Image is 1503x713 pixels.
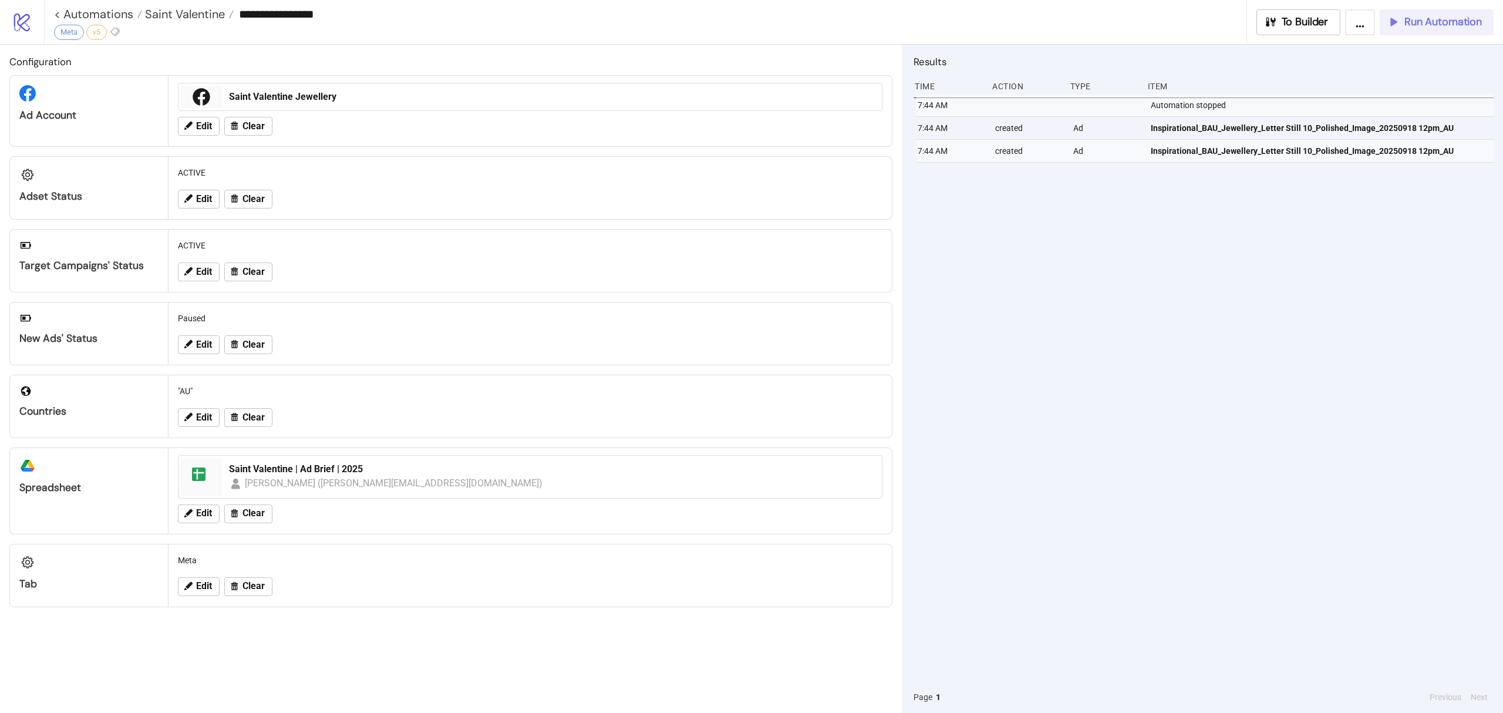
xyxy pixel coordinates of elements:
div: created [994,140,1063,162]
span: To Builder [1282,15,1329,29]
button: To Builder [1256,9,1341,35]
span: Clear [242,508,265,519]
span: Clear [242,194,265,204]
a: Saint Valentine [142,8,234,20]
span: Run Automation [1404,15,1482,29]
div: Saint Valentine | Ad Brief | 2025 [229,463,875,476]
span: Clear [242,412,265,423]
div: Ad Account [19,109,159,122]
div: Automation stopped [1150,94,1497,116]
div: v5 [86,25,107,40]
button: Run Automation [1380,9,1494,35]
div: Meta [173,549,887,571]
span: Clear [242,339,265,350]
button: Clear [224,117,272,136]
div: 7:44 AM [916,117,986,139]
span: Edit [196,412,212,423]
div: Ad [1072,117,1141,139]
div: 7:44 AM [916,140,986,162]
div: Action [991,75,1060,97]
div: Saint Valentine Jewellery [229,90,875,103]
a: Inspirational_BAU_Jewellery_Letter Still 10_Polished_Image_20250918 12pm_AU [1151,117,1488,139]
div: Time [914,75,983,97]
button: Clear [224,263,272,281]
button: 1 [932,691,944,704]
a: Inspirational_BAU_Jewellery_Letter Still 10_Polished_Image_20250918 12pm_AU [1151,140,1488,162]
div: Type [1069,75,1138,97]
button: Edit [178,117,220,136]
span: Clear [242,121,265,132]
button: Clear [224,190,272,208]
div: Adset Status [19,190,159,203]
div: Ad [1072,140,1141,162]
button: Edit [178,335,220,354]
span: Inspirational_BAU_Jewellery_Letter Still 10_Polished_Image_20250918 12pm_AU [1151,122,1454,134]
div: ACTIVE [173,162,887,184]
button: Previous [1426,691,1465,704]
div: Item [1147,75,1494,97]
button: Clear [224,577,272,596]
span: Saint Valentine [142,6,225,22]
span: Clear [242,267,265,277]
div: created [994,117,1063,139]
div: Countries [19,405,159,418]
h2: Configuration [9,54,892,69]
div: Target Campaigns' Status [19,259,159,273]
span: Edit [196,121,212,132]
span: Edit [196,194,212,204]
div: Meta [54,25,84,40]
button: Next [1467,691,1491,704]
span: Inspirational_BAU_Jewellery_Letter Still 10_Polished_Image_20250918 12pm_AU [1151,144,1454,157]
span: Edit [196,508,212,519]
span: Page [914,691,932,704]
div: Tab [19,577,159,591]
div: 7:44 AM [916,94,986,116]
button: Edit [178,505,220,523]
span: Edit [196,339,212,350]
div: [PERSON_NAME] ([PERSON_NAME][EMAIL_ADDRESS][DOMAIN_NAME]) [245,476,543,490]
button: Edit [178,408,220,427]
button: Clear [224,408,272,427]
button: Edit [178,577,220,596]
h2: Results [914,54,1494,69]
div: Paused [173,307,887,329]
div: Spreadsheet [19,481,159,495]
span: Clear [242,581,265,591]
button: ... [1345,9,1375,35]
button: Edit [178,263,220,281]
button: Clear [224,505,272,523]
div: ACTIVE [173,234,887,257]
span: Edit [196,267,212,277]
button: Clear [224,335,272,354]
button: Edit [178,190,220,208]
div: New Ads' Status [19,332,159,345]
span: Edit [196,581,212,591]
a: < Automations [54,8,142,20]
div: "AU" [173,380,887,402]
